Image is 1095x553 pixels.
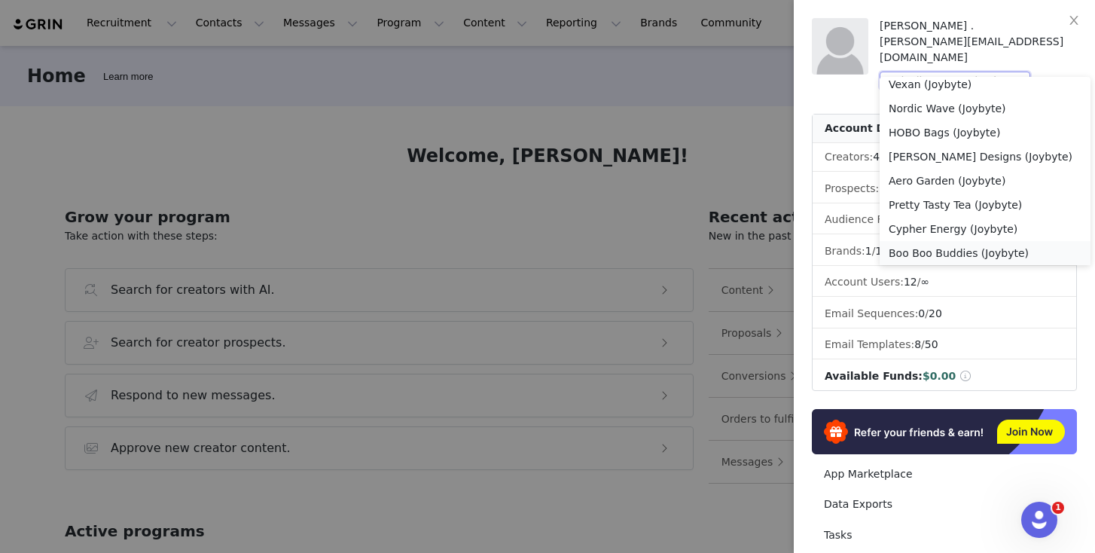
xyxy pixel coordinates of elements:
[812,18,868,75] img: placeholder-profile.jpg
[813,331,1076,359] li: Email Templates:
[865,245,872,257] span: 1
[813,300,1076,328] li: Email Sequences:
[914,338,938,350] span: /
[813,237,1076,266] li: Brands:
[873,151,898,163] span: /
[875,245,882,257] span: 1
[825,370,923,382] span: Available Funds:
[1068,14,1080,26] i: icon: close
[880,241,1090,265] li: Boo Boo Buddies (Joybyte)
[920,276,929,288] span: ∞
[880,18,1077,34] div: [PERSON_NAME] .
[929,307,942,319] span: 20
[1014,76,1023,87] i: icon: down
[914,338,921,350] span: 8
[812,460,1077,488] a: App Marketplace
[880,34,1077,66] div: [PERSON_NAME][EMAIL_ADDRESS][DOMAIN_NAME]
[812,490,1077,518] a: Data Exports
[904,276,917,288] span: 12
[865,245,883,257] span: /
[813,143,1076,172] li: Creators:
[812,521,1077,549] a: Tasks
[873,151,886,163] span: 41
[880,193,1090,217] li: Pretty Tasty Tea (Joybyte)
[813,206,1076,234] li: Audience Reports: /
[923,370,956,382] span: $0.00
[1021,502,1057,538] iframe: Intercom live chat
[904,276,929,288] span: /
[918,307,925,319] span: 0
[880,217,1090,241] li: Cypher Energy (Joybyte)
[813,268,1076,297] li: Account Users:
[880,145,1090,169] li: [PERSON_NAME] Designs (Joybyte)
[880,96,1090,121] li: Nordic Wave (Joybyte)
[880,72,1090,96] li: Vexan (Joybyte)
[880,169,1090,193] li: Aero Garden (Joybyte)
[813,175,1076,203] li: Prospects:
[812,409,1077,454] img: Refer & Earn
[1052,502,1064,514] span: 1
[918,307,941,319] span: /
[925,338,938,350] span: 50
[813,115,1076,143] div: Account Details
[880,121,1090,145] li: HOBO Bags (Joybyte)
